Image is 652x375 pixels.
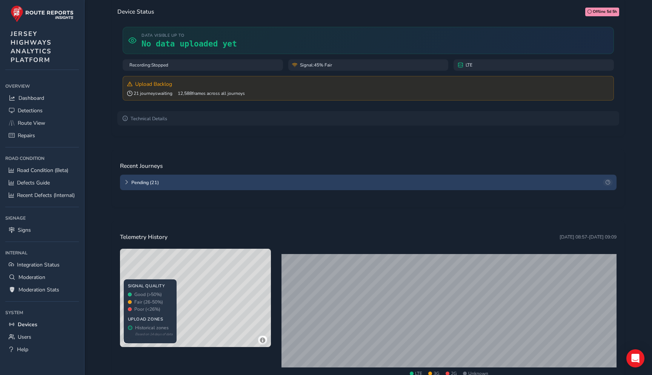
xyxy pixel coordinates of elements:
[117,8,154,15] h3: Device Status
[5,271,79,284] a: Moderation
[5,177,79,189] a: Defects Guide
[5,284,79,296] a: Moderation Stats
[141,39,237,48] span: No data uploaded yet
[135,81,172,88] span: Upload Backlog
[5,224,79,236] a: Signs
[17,167,68,174] span: Road Condition (Beta)
[5,189,79,201] a: Recent Defects (Internal)
[11,5,74,22] img: rr logo
[128,283,173,289] div: SIGNAL QUALITY
[5,247,79,259] div: Internal
[18,95,44,102] span: Dashboard
[120,163,163,169] h3: Recent Journeys
[135,325,169,331] span: Historical zones
[626,349,644,367] div: Open Intercom Messenger
[5,104,79,117] a: Detections
[5,343,79,356] a: Help
[18,132,35,139] span: Repairs
[17,179,50,186] span: Defects Guide
[593,9,617,15] span: Offline 5d 5h
[18,286,59,293] span: Moderation Stats
[131,179,600,186] span: Pending ( 21 )
[5,307,79,318] div: System
[5,259,79,271] a: Integration Status
[11,29,52,64] span: JERSEY HIGHWAYS ANALYTICS PLATFORM
[18,226,31,234] span: Signs
[178,90,245,96] span: 12,588 frames across all journeys
[18,119,45,127] span: Route View
[18,274,45,281] span: Moderation
[18,321,37,328] span: Devices
[141,33,237,38] span: Data visible up to
[128,316,173,322] div: UPLOAD ZONES
[5,318,79,331] a: Devices
[466,62,472,68] span: LTE
[300,62,332,68] span: Signal: 45% Fair
[17,346,28,353] span: Help
[560,234,617,240] span: [DATE] 08:57 - [DATE] 09:09
[134,299,163,305] span: Fair (26-50%)
[129,62,168,68] span: Recording: Stopped
[127,90,173,96] span: 21 journeys waiting
[5,331,79,343] a: Users
[120,234,168,240] h3: Telemetry History
[5,129,79,142] a: Repairs
[5,81,79,92] div: Overview
[5,212,79,224] div: Signage
[5,164,79,177] a: Road Condition (Beta)
[17,261,60,268] span: Integration Status
[5,153,79,164] div: Road Condition
[17,192,75,199] span: Recent Defects (Internal)
[117,111,619,126] summary: Technical Details
[18,333,31,341] span: Users
[18,107,43,114] span: Detections
[134,306,160,312] span: Poor (<26%)
[5,92,79,104] a: Dashboard
[134,291,162,298] span: Good (>50%)
[135,332,173,336] div: Based on 14 days of data
[5,117,79,129] a: Route View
